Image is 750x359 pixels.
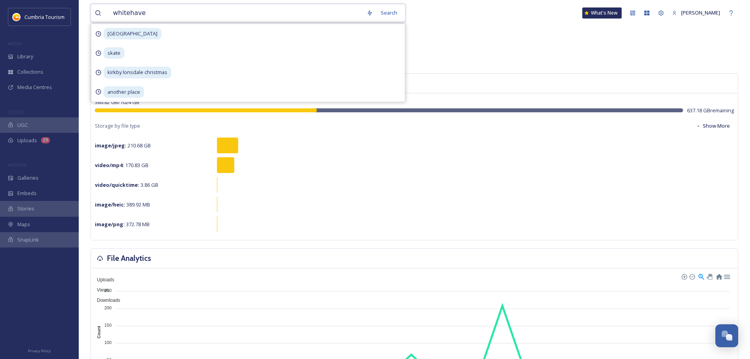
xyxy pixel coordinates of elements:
span: Galleries [17,174,39,182]
tspan: 200 [104,305,111,310]
tspan: 150 [104,323,111,327]
span: 386.82 GB / 1024 GB [95,99,139,106]
a: [PERSON_NAME] [668,5,724,20]
span: 389.92 MB [95,201,150,208]
span: 637.18 GB remaining [687,107,734,114]
span: 210.68 GB [95,142,151,149]
span: Media Centres [17,84,52,91]
span: UGC [17,121,28,129]
div: Selection Zoom [698,273,704,279]
div: 29 [41,137,50,143]
span: 3.86 GB [95,181,158,188]
button: Open Chat [715,324,738,347]
tspan: 100 [104,340,111,345]
span: Downloads [91,298,120,303]
span: Collections [17,68,43,76]
span: 170.83 GB [95,162,148,169]
span: skate [104,47,124,59]
div: Search [377,5,401,20]
span: another place [104,86,144,98]
strong: image/png : [95,221,125,228]
strong: video/quicktime : [95,181,139,188]
strong: image/jpeg : [95,142,126,149]
span: SnapLink [17,236,39,244]
div: Menu [723,273,730,279]
span: Embeds [17,190,37,197]
h3: File Analytics [107,253,151,264]
span: Stories [17,205,34,212]
input: Search your library [109,4,363,22]
span: [GEOGRAPHIC_DATA] [104,28,161,39]
img: images.jpg [13,13,20,21]
strong: video/mp4 : [95,162,124,169]
span: [PERSON_NAME] [681,9,720,16]
text: Count [96,326,101,339]
button: Show More [692,118,734,134]
div: Zoom Out [689,273,694,279]
span: Cumbria Tourism [24,13,65,20]
a: Privacy Policy [28,346,51,355]
span: Storage by file type [95,122,140,130]
span: Views [91,287,109,293]
span: Library [17,53,33,60]
div: Zoom In [681,273,687,279]
span: COLLECT [8,109,25,115]
span: Maps [17,221,30,228]
div: Panning [707,274,711,279]
span: WIDGETS [8,162,26,168]
span: 372.78 MB [95,221,150,228]
a: What's New [582,7,622,19]
span: Uploads [17,137,37,144]
span: Privacy Policy [28,348,51,353]
span: Uploads [91,277,114,283]
span: kirkby lonsdale christmas [104,67,171,78]
tspan: 250 [104,288,111,292]
strong: image/heic : [95,201,125,208]
div: Reset Zoom [715,273,722,279]
span: MEDIA [8,41,22,47]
